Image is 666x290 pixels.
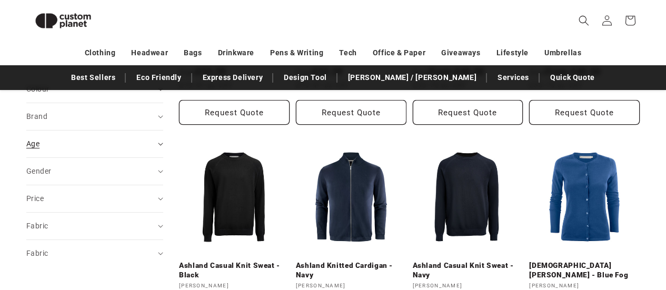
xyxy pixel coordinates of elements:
[373,44,425,62] a: Office & Paper
[26,213,163,239] summary: Fabric (0 selected)
[26,131,163,157] summary: Age (0 selected)
[26,158,163,185] summary: Gender (0 selected)
[26,85,49,93] span: Colour
[26,103,163,130] summary: Brand (0 selected)
[26,249,48,257] span: Fabric
[496,44,529,62] a: Lifestyle
[218,44,254,62] a: Drinkware
[492,68,534,87] a: Services
[179,100,290,125] button: Request Quote
[26,4,100,37] img: Custom Planet
[85,44,116,62] a: Clothing
[131,68,186,87] a: Eco Friendly
[26,112,47,121] span: Brand
[413,100,523,125] button: Request Quote
[26,185,163,212] summary: Price
[545,68,600,87] a: Quick Quote
[413,261,523,279] a: Ashland Casual Knit Sweat - Navy
[572,9,595,32] summary: Search
[26,167,51,175] span: Gender
[296,261,406,279] a: Ashland Knitted Cardigan - Navy
[26,194,44,203] span: Price
[184,44,202,62] a: Bags
[26,240,163,267] summary: Fabric (0 selected)
[131,44,168,62] a: Headwear
[270,44,323,62] a: Pens & Writing
[529,100,640,125] button: Request Quote
[339,44,356,62] a: Tech
[279,68,332,87] a: Design Tool
[26,139,39,148] span: Age
[441,44,480,62] a: Giveaways
[179,261,290,279] a: Ashland Casual Knit Sweat - Black
[66,68,121,87] a: Best Sellers
[490,176,666,290] iframe: Chat Widget
[197,68,269,87] a: Express Delivery
[343,68,482,87] a: [PERSON_NAME] / [PERSON_NAME]
[296,100,406,125] button: Request Quote
[26,222,48,230] span: Fabric
[544,44,581,62] a: Umbrellas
